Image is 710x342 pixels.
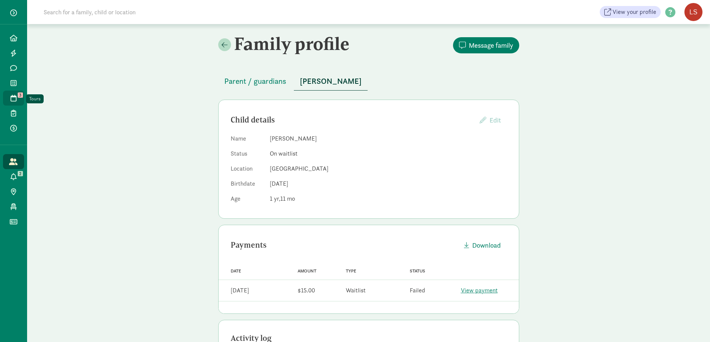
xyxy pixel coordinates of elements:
[39,5,250,20] input: Search for a family, child or location
[280,195,295,203] span: 11
[3,169,24,184] a: 2
[469,40,513,50] span: Message family
[474,112,507,128] button: Edit
[600,6,661,18] a: View your profile
[231,149,264,161] dt: Status
[218,33,367,54] h2: Family profile
[270,149,507,158] dd: On waitlist
[298,286,315,295] div: $15.00
[18,92,23,98] span: 3
[218,72,292,90] button: Parent / guardians
[231,194,264,206] dt: Age
[453,37,519,53] button: Message family
[231,286,249,295] div: [DATE]
[294,77,368,86] a: [PERSON_NAME]
[613,8,656,17] span: View your profile
[231,179,264,191] dt: Birthdate
[346,286,366,295] div: Waitlist
[410,268,425,274] span: Status
[231,164,264,176] dt: Location
[294,72,368,91] button: [PERSON_NAME]
[270,195,280,203] span: 1
[18,171,23,176] span: 2
[461,286,498,294] a: View payment
[218,77,292,86] a: Parent / guardians
[231,114,474,126] div: Child details
[231,239,458,251] div: Payments
[458,237,507,253] button: Download
[231,134,264,146] dt: Name
[298,268,316,274] span: Amount
[300,75,362,87] span: [PERSON_NAME]
[490,116,501,124] span: Edit
[346,268,356,274] span: Type
[29,95,41,103] div: Tours
[231,268,241,274] span: Date
[270,164,507,173] dd: [GEOGRAPHIC_DATA]
[270,180,288,188] span: [DATE]
[672,306,710,342] iframe: Chat Widget
[270,134,507,143] dd: [PERSON_NAME]
[410,286,425,295] div: Failed
[224,75,286,87] span: Parent / guardians
[472,240,501,250] span: Download
[3,91,24,106] a: 3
